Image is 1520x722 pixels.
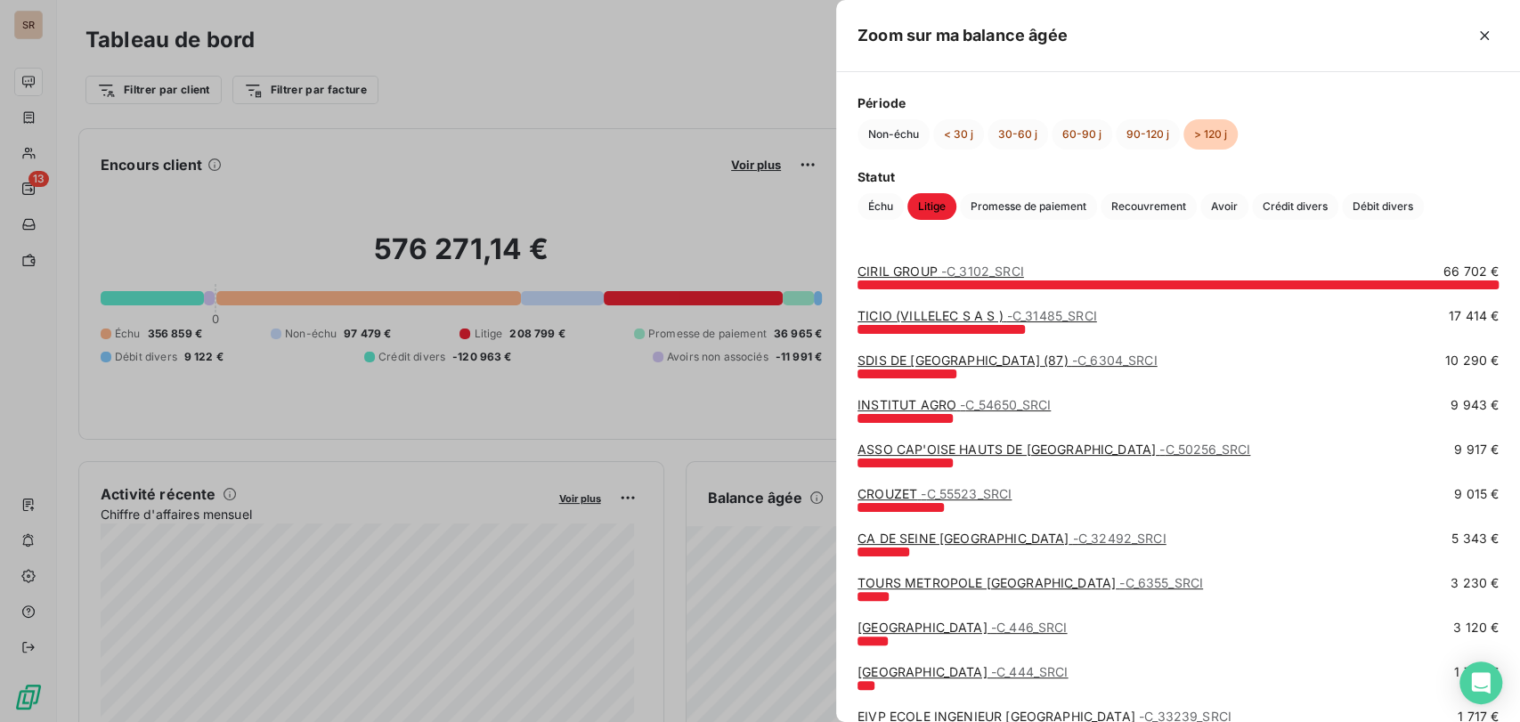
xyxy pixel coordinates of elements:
span: 5 343 € [1451,530,1499,548]
a: TOURS METROPOLE [GEOGRAPHIC_DATA] [858,575,1203,590]
span: 9 917 € [1454,441,1499,458]
button: Promesse de paiement [960,193,1097,220]
span: 3 230 € [1451,574,1499,592]
button: Litige [907,193,956,220]
button: Crédit divers [1252,193,1338,220]
a: CA DE SEINE [GEOGRAPHIC_DATA] [858,531,1166,546]
a: TICIO (VILLELEC S A S ) [858,308,1097,323]
span: 1 733 € [1454,663,1499,681]
span: - C_55523_SRCI [921,486,1012,501]
button: 30-60 j [988,119,1048,150]
span: 3 120 € [1453,619,1499,637]
span: Période [858,93,1499,112]
span: 9 015 € [1454,485,1499,503]
span: - C_32492_SRCI [1073,531,1166,546]
span: - C_446_SRCI [991,620,1068,635]
button: > 120 j [1183,119,1238,150]
span: - C_54650_SRCI [960,397,1051,412]
button: < 30 j [933,119,984,150]
button: Non-échu [858,119,930,150]
button: 60-90 j [1052,119,1112,150]
a: CIRIL GROUP [858,264,1024,279]
a: ASSO CAP'OISE HAUTS DE [GEOGRAPHIC_DATA] [858,442,1250,457]
span: - C_444_SRCI [991,664,1069,679]
button: 90-120 j [1116,119,1180,150]
a: [GEOGRAPHIC_DATA] [858,620,1067,635]
a: SDIS DE [GEOGRAPHIC_DATA] (87) [858,353,1157,368]
span: - C_50256_SRCI [1159,442,1250,457]
a: INSTITUT AGRO [858,397,1051,412]
span: 10 290 € [1445,352,1499,369]
span: Statut [858,167,1499,186]
button: Échu [858,193,904,220]
div: Open Intercom Messenger [1459,661,1502,704]
button: Recouvrement [1101,193,1197,220]
a: [GEOGRAPHIC_DATA] [858,664,1068,679]
span: - C_3102_SRCI [941,264,1024,279]
span: - C_6355_SRCI [1119,575,1203,590]
button: Débit divers [1342,193,1424,220]
span: 17 414 € [1449,307,1499,325]
span: 9 943 € [1451,396,1499,414]
span: 66 702 € [1443,263,1499,280]
span: - C_31485_SRCI [1007,308,1097,323]
h5: Zoom sur ma balance âgée [858,23,1068,48]
span: - C_6304_SRCI [1072,353,1158,368]
a: CROUZET [858,486,1012,501]
button: Avoir [1200,193,1248,220]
